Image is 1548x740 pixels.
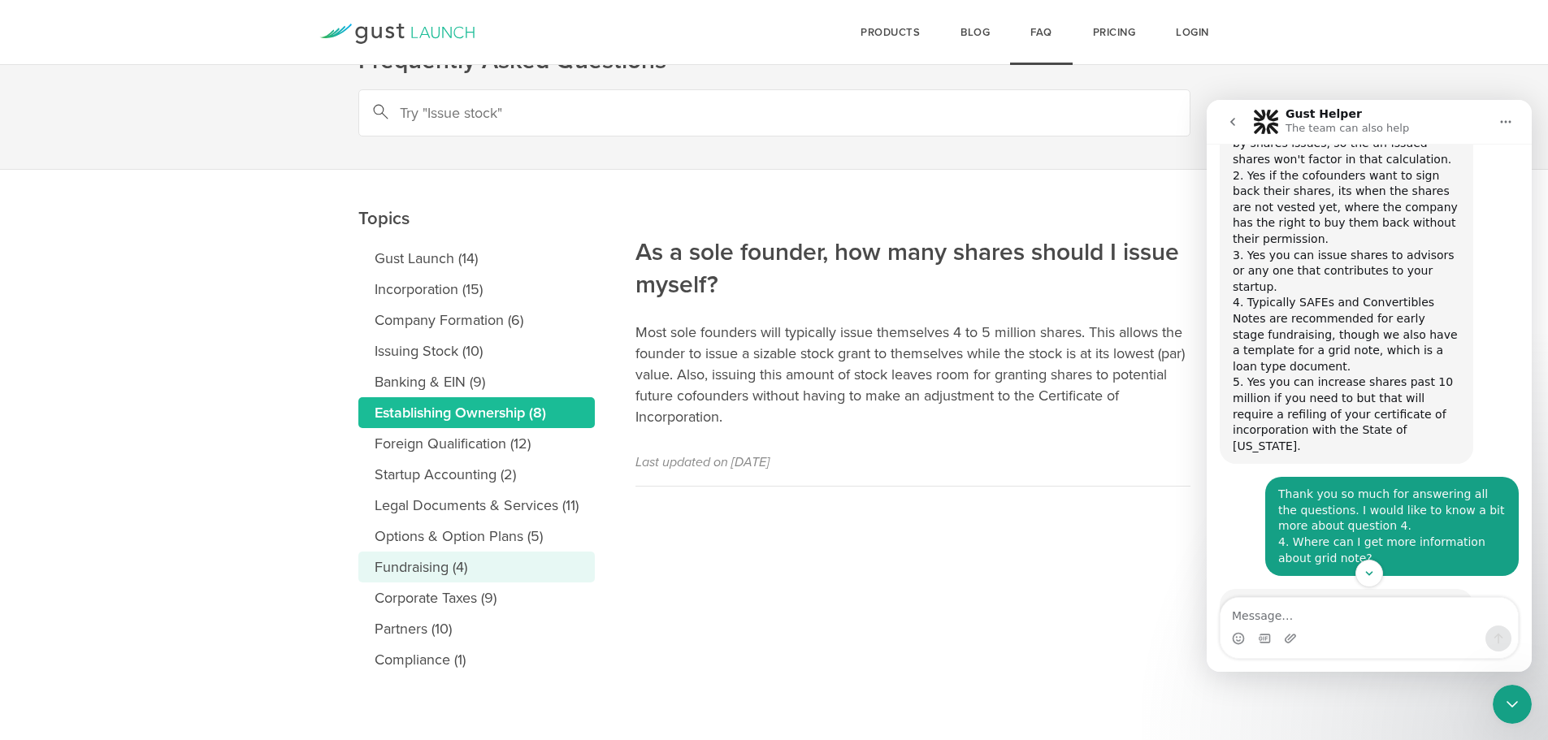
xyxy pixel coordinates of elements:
[358,644,595,675] a: Compliance (1)
[1207,100,1532,672] iframe: Intercom live chat
[358,490,595,521] a: Legal Documents & Services (11)
[358,613,595,644] a: Partners (10)
[13,489,312,579] div: Robert says…
[358,428,595,459] a: Foreign Qualification (12)
[279,526,305,552] button: Send a message…
[358,274,595,305] a: Incorporation (15)
[149,460,176,487] button: Scroll to bottom
[358,582,595,613] a: Corporate Taxes (9)
[358,93,595,235] h2: Topics
[51,532,64,545] button: Gif picker
[358,243,595,274] a: Gust Launch (14)
[358,305,595,335] a: Company Formation (6)
[358,366,595,397] a: Banking & EIN (9)
[14,498,311,526] textarea: Message…
[358,552,595,582] a: Fundraising (4)
[59,377,312,476] div: Thank you so much for answering all the questions. I would like to know a bit more about question...
[25,532,38,545] button: Emoji picker
[358,335,595,366] a: Issuing Stock (10)
[358,397,595,428] a: Establishing Ownership (8)
[635,127,1190,301] h2: As a sole founder, how many shares should I issue myself?
[77,532,90,545] button: Upload attachment
[13,377,312,489] div: user says…
[358,521,595,552] a: Options & Option Plans (5)
[1493,685,1532,724] iframe: Intercom live chat
[635,452,1190,473] p: Last updated on [DATE]
[72,387,299,466] div: Thank you so much for answering all the questions. I would like to know a bit more about question...
[358,459,595,490] a: Startup Accounting (2)
[358,89,1190,136] input: Try "Issue stock"
[13,489,267,566] div: Here is a template example of our loan template.
[635,322,1190,427] p: Most sole founders will typically issue themselves 4 to 5 million shares. This allows the founder...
